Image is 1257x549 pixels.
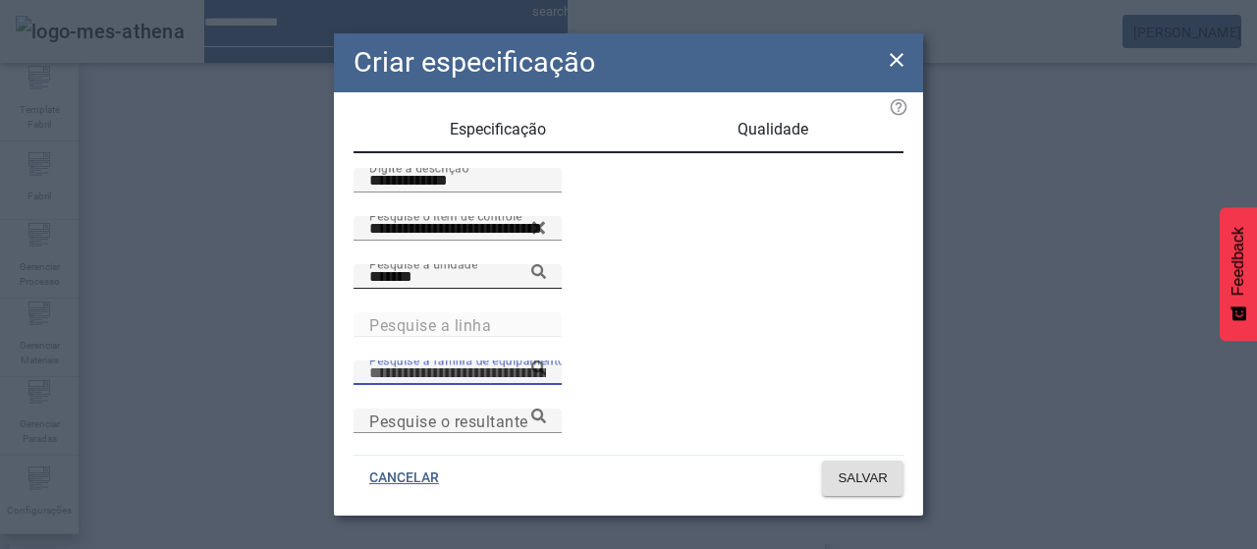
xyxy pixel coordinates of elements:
[1230,227,1247,296] span: Feedback
[369,265,546,289] input: Number
[1220,207,1257,341] button: Feedback - Mostrar pesquisa
[369,410,546,433] input: Number
[369,361,546,385] input: Number
[354,41,595,83] h2: Criar especificação
[838,468,888,488] span: SALVAR
[822,461,903,496] button: SALVAR
[369,256,477,270] mat-label: Pesquise a unidade
[369,313,546,337] input: Number
[738,122,808,137] span: Qualidade
[369,353,565,366] mat-label: Pesquise a família de equipamento
[369,315,491,334] mat-label: Pesquise a linha
[369,208,522,222] mat-label: Pesquise o item de controle
[369,412,528,430] mat-label: Pesquise o resultante
[354,461,455,496] button: CANCELAR
[450,122,546,137] span: Especificação
[369,468,439,488] span: CANCELAR
[369,217,546,241] input: Number
[369,160,468,174] mat-label: Digite a descrição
